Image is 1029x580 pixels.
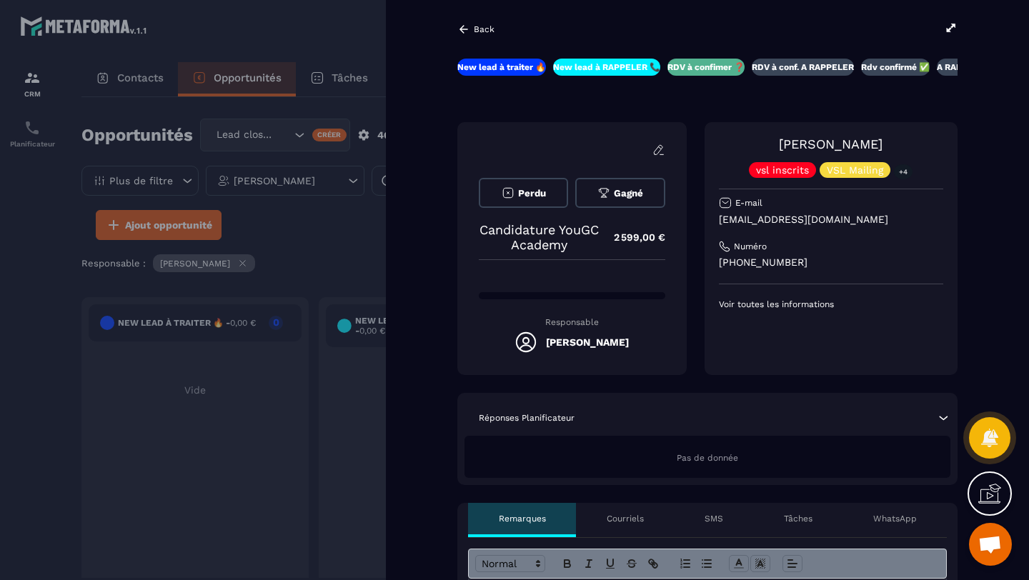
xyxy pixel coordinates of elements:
p: 2 599,00 € [600,224,665,251]
button: Gagné [575,178,665,208]
p: Courriels [607,513,644,524]
p: VSL Mailing [827,165,883,175]
p: Voir toutes les informations [719,299,943,310]
p: +4 [894,164,913,179]
p: Remarques [499,513,546,524]
h5: [PERSON_NAME] [546,336,629,348]
p: vsl inscrits [756,165,809,175]
p: Numéro [734,241,767,252]
a: Ouvrir le chat [969,523,1012,566]
p: E-mail [735,197,762,209]
p: SMS [705,513,723,524]
span: Pas de donnée [677,453,738,463]
p: Tâches [784,513,812,524]
p: Responsable [479,317,665,327]
button: Perdu [479,178,568,208]
span: Perdu [518,188,546,199]
p: WhatsApp [873,513,917,524]
span: Gagné [614,188,643,199]
p: [PHONE_NUMBER] [719,256,943,269]
p: Réponses Planificateur [479,412,575,424]
a: [PERSON_NAME] [779,136,883,151]
p: [EMAIL_ADDRESS][DOMAIN_NAME] [719,213,943,226]
p: Candidature YouGC Academy [479,222,600,252]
